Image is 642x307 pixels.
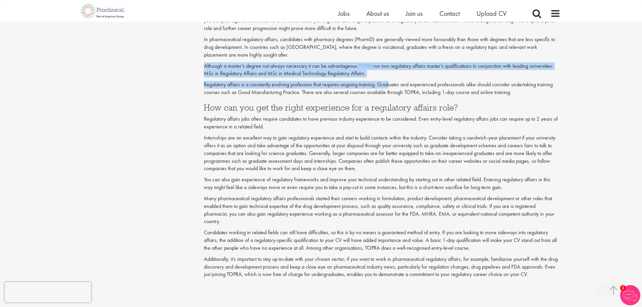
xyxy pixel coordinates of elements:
[204,176,560,191] p: You can also gain experience of regulatory frameworks and improve your technical understanding by...
[204,255,560,279] p: Additionally, it’s important to stay up-to-date with your chosen sector; if you want to work in p...
[366,9,389,18] a: About us
[204,115,560,131] p: Regulatory affairs jobs often require candidates to have previous industry experience to be consi...
[204,81,560,96] p: Regulatory affairs is a constantly evolving profession that requires ongoing training. Graduates ...
[204,36,560,59] p: In pharmaceutical regulatory affairs, candidates with pharmacy degrees (PharmD) are generally vie...
[204,195,560,225] p: Many pharmaceutical regulatory affairs professionals started their careers working in formulation...
[620,285,640,305] img: Chatbot
[338,9,349,18] a: Jobs
[5,282,91,302] iframe: reCAPTCHA
[204,62,560,78] p: Although a master’s degree not always necessary it can be advantageous. run two regulatory affair...
[204,134,560,173] p: Internships are an excellent way to gain regulatory experience and start to build contacts within...
[204,229,560,252] p: Candidates working in related fields can still have difficulties, so this is by no means a guaran...
[439,9,460,18] a: Contact
[204,103,560,112] h3: How can you get the right experience for a regulatory affairs role?
[477,9,507,18] a: Upload CV
[406,9,423,18] a: Join us
[620,285,626,291] span: 1
[359,62,373,69] a: TOPRA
